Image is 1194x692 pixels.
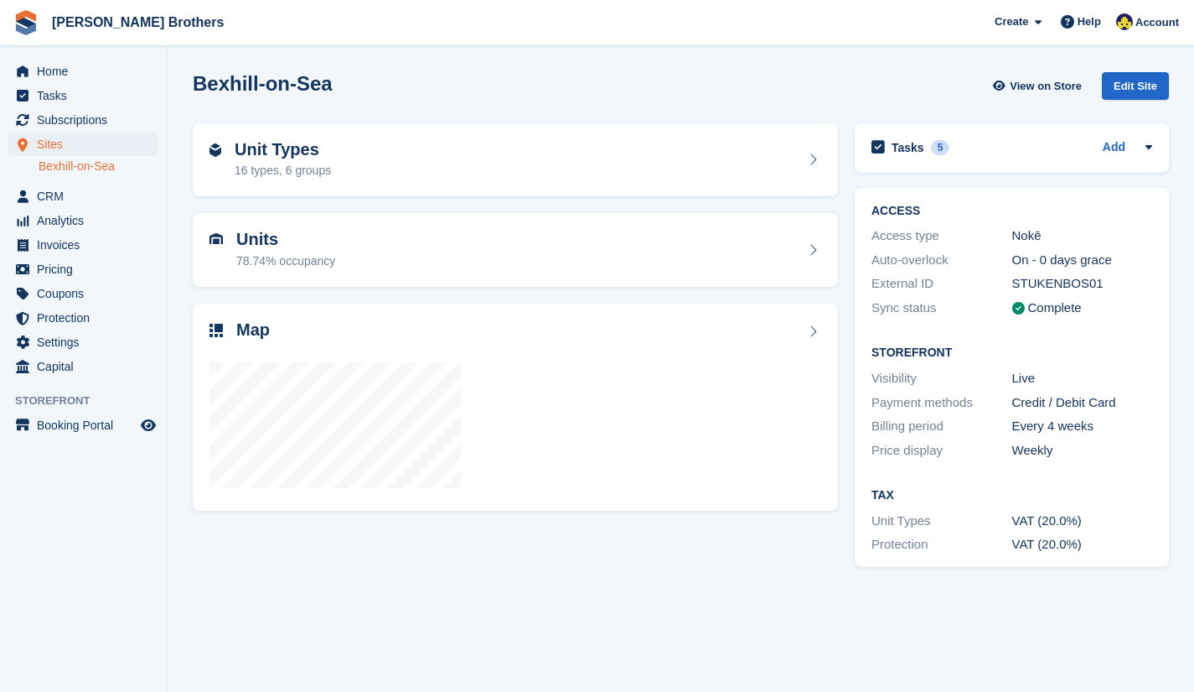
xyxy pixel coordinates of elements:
[15,393,167,409] span: Storefront
[37,306,137,330] span: Protection
[37,133,137,156] span: Sites
[8,330,158,354] a: menu
[871,393,1012,413] div: Payment methods
[1078,13,1101,30] span: Help
[1012,393,1153,413] div: Credit / Debit Card
[235,162,331,180] div: 16 types, 6 groups
[1012,369,1153,388] div: Live
[1028,299,1082,318] div: Complete
[995,13,1028,30] span: Create
[37,258,137,281] span: Pricing
[37,414,137,437] span: Booking Portal
[8,233,158,257] a: menu
[990,72,1088,100] a: View on Store
[37,282,137,305] span: Coupons
[871,226,1012,246] div: Access type
[209,233,223,245] img: unit-icn-7be61d7bf1b0ce9d3e12c5938cc71ed9869f7b940bace4675aadf7bd6d80202e.svg
[8,306,158,330] a: menu
[209,324,223,337] img: map-icn-33ee37083ee616e46c38cad1a60f524a97daa1e2b2c8c0bc3eb3415660979fc1.svg
[236,320,270,340] h2: Map
[8,258,158,281] a: menu
[1012,417,1153,436] div: Every 4 weeks
[8,355,158,378] a: menu
[871,205,1152,218] h2: ACCESS
[931,140,950,155] div: 5
[193,123,838,197] a: Unit Types 16 types, 6 groups
[37,233,137,257] span: Invoices
[1012,274,1153,294] div: STUKENBOS01
[37,355,137,378] span: Capital
[871,417,1012,436] div: Billing period
[1102,72,1169,107] a: Edit Site
[1135,14,1179,31] span: Account
[39,159,158,174] a: Bexhill-on-Sea
[8,414,158,437] a: menu
[193,213,838,287] a: Units 78.74% occupancy
[236,230,335,249] h2: Units
[1012,251,1153,270] div: On - 0 days grace
[8,84,158,107] a: menu
[871,346,1152,360] h2: Storefront
[871,274,1012,294] div: External ID
[871,299,1012,318] div: Sync status
[37,60,137,83] span: Home
[1012,226,1153,246] div: Nokē
[8,209,158,232] a: menu
[871,512,1012,531] div: Unit Types
[1010,78,1082,95] span: View on Store
[37,209,137,232] span: Analytics
[1116,13,1133,30] img: Cameron
[1012,441,1153,460] div: Weekly
[871,441,1012,460] div: Price display
[193,304,838,512] a: Map
[8,282,158,305] a: menu
[235,140,331,159] h2: Unit Types
[1012,512,1153,531] div: VAT (20.0%)
[209,143,221,157] img: unit-type-icn-2b2737a686de81e16bb02015468b77c625bbabd49415b5ef34ead5e3b44a266d.svg
[892,140,924,155] h2: Tasks
[871,251,1012,270] div: Auto-overlock
[13,10,39,35] img: stora-icon-8386f47178a22dfd0bd8f6a31ec36ba5ce8667c1dd55bd0f319d3a0aa187defe.svg
[8,185,158,208] a: menu
[37,330,137,354] span: Settings
[871,535,1012,554] div: Protection
[45,8,230,36] a: [PERSON_NAME] Brothers
[37,108,137,132] span: Subscriptions
[37,185,137,208] span: CRM
[8,133,158,156] a: menu
[1103,138,1125,158] a: Add
[8,60,158,83] a: menu
[236,252,335,270] div: 78.74% occupancy
[871,369,1012,388] div: Visibility
[193,72,333,95] h2: Bexhill-on-Sea
[37,84,137,107] span: Tasks
[1012,535,1153,554] div: VAT (20.0%)
[871,489,1152,502] h2: Tax
[8,108,158,132] a: menu
[1102,72,1169,100] div: Edit Site
[138,415,158,435] a: Preview store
